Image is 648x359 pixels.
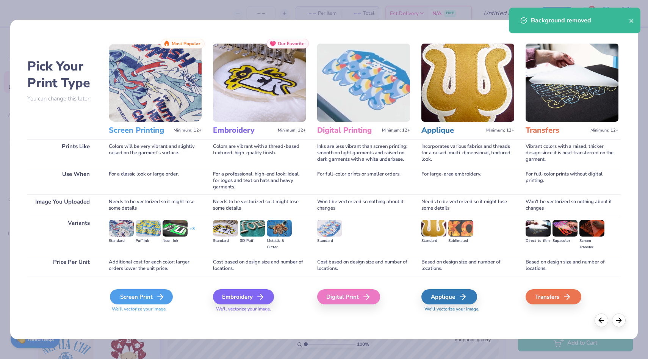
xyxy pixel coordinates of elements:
[27,255,97,276] div: Price Per Unit
[317,194,410,216] div: Won't be vectorized so nothing about it changes
[317,167,410,194] div: For full-color prints or smaller orders.
[213,255,306,276] div: Cost based on design size and number of locations.
[27,96,97,102] p: You can change this later.
[421,306,514,312] span: We'll vectorize your image.
[317,220,342,237] img: Standard
[590,128,618,133] span: Minimum: 12+
[526,167,618,194] div: For full-color prints without digital printing.
[421,167,514,194] div: For large-area embroidery.
[136,220,161,237] img: Puff Ink
[27,167,97,194] div: Use When
[189,226,195,238] div: + 3
[240,220,265,237] img: 3D Puff
[421,289,477,304] div: Applique
[526,44,618,122] img: Transfers
[421,220,446,237] img: Standard
[213,220,238,237] img: Standard
[213,238,238,244] div: Standard
[448,238,473,244] div: Sublimated
[526,220,551,237] img: Direct-to-film
[213,289,274,304] div: Embroidery
[213,194,306,216] div: Needs to be vectorized so it might lose some details
[109,306,202,312] span: We'll vectorize your image.
[421,194,514,216] div: Needs to be vectorized so it might lose some details
[213,125,275,135] h3: Embroidery
[267,220,292,237] img: Metallic & Glitter
[27,139,97,167] div: Prints Like
[317,238,342,244] div: Standard
[317,255,410,276] div: Cost based on design size and number of locations.
[579,238,604,251] div: Screen Transfer
[526,194,618,216] div: Won't be vectorized so nothing about it changes
[526,238,551,244] div: Direct-to-film
[421,238,446,244] div: Standard
[213,306,306,312] span: We'll vectorize your image.
[109,125,171,135] h3: Screen Printing
[27,216,97,255] div: Variants
[110,289,173,304] div: Screen Print
[109,255,202,276] div: Additional cost for each color; larger orders lower the unit price.
[421,255,514,276] div: Based on design size and number of locations.
[553,238,578,244] div: Supacolor
[109,194,202,216] div: Needs to be vectorized so it might lose some details
[109,238,134,244] div: Standard
[421,44,514,122] img: Applique
[278,41,305,46] span: Our Favorite
[109,220,134,237] img: Standard
[579,220,604,237] img: Screen Transfer
[174,128,202,133] span: Minimum: 12+
[553,220,578,237] img: Supacolor
[526,139,618,167] div: Vibrant colors with a raised, thicker design since it is heat transferred on the garment.
[172,41,200,46] span: Most Popular
[163,238,188,244] div: Neon Ink
[526,125,587,135] h3: Transfers
[421,139,514,167] div: Incorporates various fabrics and threads for a raised, multi-dimensional, textured look.
[421,125,483,135] h3: Applique
[382,128,410,133] span: Minimum: 12+
[213,139,306,167] div: Colors are vibrant with a thread-based textured, high-quality finish.
[317,125,379,135] h3: Digital Printing
[136,238,161,244] div: Puff Ink
[317,289,380,304] div: Digital Print
[531,16,629,25] div: Background removed
[278,128,306,133] span: Minimum: 12+
[213,167,306,194] div: For a professional, high-end look; ideal for logos and text on hats and heavy garments.
[109,44,202,122] img: Screen Printing
[163,220,188,237] img: Neon Ink
[109,139,202,167] div: Colors will be very vibrant and slightly raised on the garment's surface.
[27,58,97,91] h2: Pick Your Print Type
[317,44,410,122] img: Digital Printing
[27,194,97,216] div: Image You Uploaded
[267,238,292,251] div: Metallic & Glitter
[448,220,473,237] img: Sublimated
[109,167,202,194] div: For a classic look or large order.
[526,255,618,276] div: Based on design size and number of locations.
[213,44,306,122] img: Embroidery
[629,16,634,25] button: close
[240,238,265,244] div: 3D Puff
[317,139,410,167] div: Inks are less vibrant than screen printing; smooth on light garments and raised on dark garments ...
[486,128,514,133] span: Minimum: 12+
[526,289,581,304] div: Transfers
